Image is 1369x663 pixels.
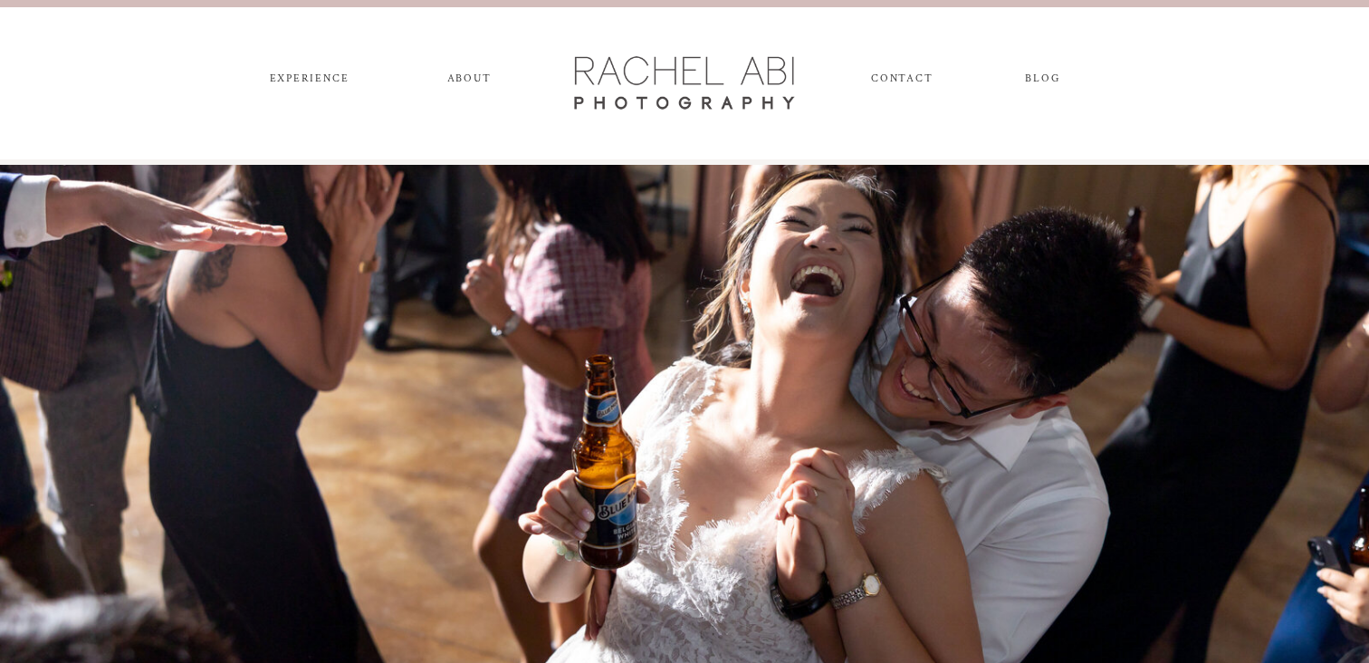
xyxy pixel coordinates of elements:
a: CONTACT [871,72,932,92]
a: blog [1010,72,1076,92]
a: ABOUT [444,72,494,92]
a: experience [262,72,357,92]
